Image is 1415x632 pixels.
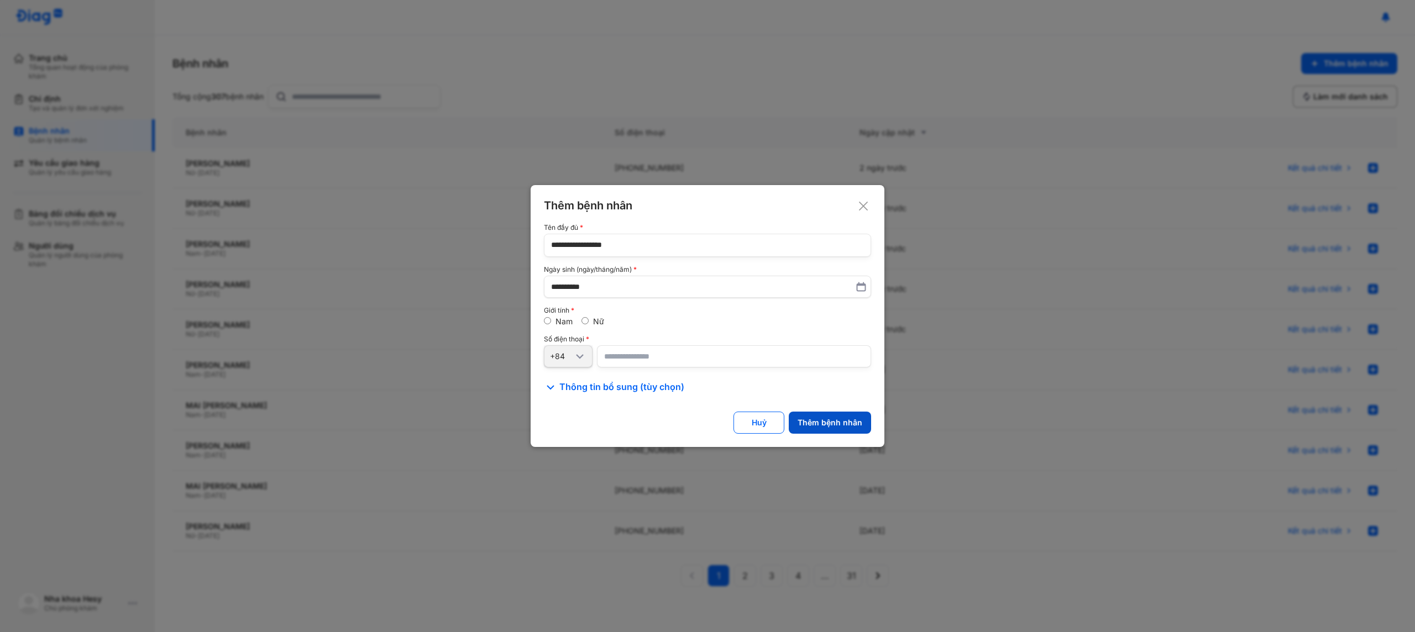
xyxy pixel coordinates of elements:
span: Thông tin bổ sung (tùy chọn) [559,381,684,394]
button: Thêm bệnh nhân [789,412,871,434]
button: Huỷ [733,412,784,434]
div: Thêm bệnh nhân [544,198,871,213]
div: Ngày sinh (ngày/tháng/năm) [544,266,871,273]
div: Tên đầy đủ [544,224,871,231]
label: Nữ [593,317,604,326]
div: Số điện thoại [544,335,871,343]
div: +84 [550,351,573,361]
div: Giới tính [544,307,871,314]
div: Thêm bệnh nhân [798,418,862,428]
label: Nam [555,317,573,326]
